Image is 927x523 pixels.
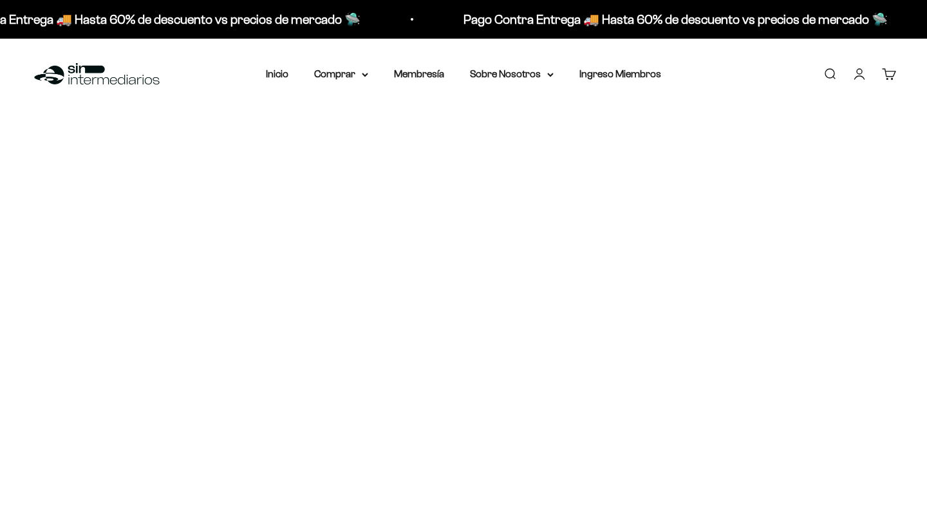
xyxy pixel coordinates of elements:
[470,66,554,82] summary: Sobre Nosotros
[579,68,661,79] a: Ingreso Miembros
[394,68,444,79] a: Membresía
[266,68,288,79] a: Inicio
[314,66,368,82] summary: Comprar
[464,9,888,30] p: Pago Contra Entrega 🚚 Hasta 60% de descuento vs precios de mercado 🛸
